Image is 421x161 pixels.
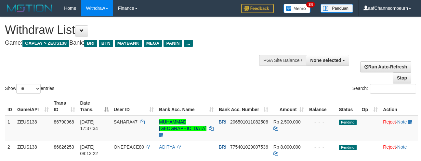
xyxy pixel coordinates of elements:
td: ZEUS138 [15,116,51,141]
a: Stop [393,72,411,83]
span: OXPLAY > ZEUS138 [22,40,69,47]
td: 1 [5,116,15,141]
span: 86790968 [54,119,74,124]
th: Trans ID: activate to sort column ascending [51,97,78,116]
a: Run Auto-Refresh [360,61,411,72]
img: panduan.png [321,4,353,13]
th: Op: activate to sort column ascending [359,97,381,116]
span: Rp 2.500.000 [273,119,301,124]
span: 34 [306,2,315,7]
span: MAYBANK [115,40,142,47]
label: Search: [352,84,416,94]
th: Action [380,97,418,116]
div: - - - [309,144,334,150]
th: ID [5,97,15,116]
th: Bank Acc. Number: activate to sort column ascending [216,97,271,116]
td: · [380,141,418,159]
input: Search: [370,84,416,94]
span: BRI [84,40,97,47]
a: Reject [383,144,396,150]
span: Copy 775401029007536 to clipboard [230,144,268,150]
span: ONEPEACE80 [114,144,144,150]
span: [DATE] 17:37:34 [80,119,98,131]
img: MOTION_logo.png [5,3,54,13]
div: PGA Site Balance / [259,55,306,66]
td: · [380,116,418,141]
button: None selected [306,55,349,66]
a: ADITYA [159,144,175,150]
a: MUHAMMAD [GEOGRAPHIC_DATA] [159,119,206,131]
span: BRI [219,119,226,124]
span: Pending [339,145,357,150]
img: Feedback.jpg [241,4,274,13]
span: BRI [219,144,226,150]
span: BTN [99,40,113,47]
td: ZEUS138 [15,141,51,159]
span: PANIN [164,40,182,47]
a: Reject [383,119,396,124]
span: 86826253 [54,144,74,150]
a: Note [397,144,407,150]
span: [DATE] 09:13:22 [80,144,98,156]
label: Show entries [5,84,54,94]
th: User ID: activate to sort column ascending [111,97,157,116]
span: ... [184,40,193,47]
span: SAHARA47 [114,119,138,124]
th: Balance [307,97,336,116]
a: Note [397,119,407,124]
th: Amount: activate to sort column ascending [271,97,307,116]
span: None selected [310,58,341,63]
span: Copy 206501011082506 to clipboard [230,119,268,124]
span: Pending [339,120,357,125]
th: Date Trans.: activate to sort column descending [78,97,111,116]
h4: Game: Bank: [5,40,274,46]
td: 2 [5,141,15,159]
th: Status [336,97,359,116]
th: Bank Acc. Name: activate to sort column ascending [156,97,216,116]
img: Button%20Memo.svg [283,4,311,13]
select: Showentries [16,84,41,94]
h1: Withdraw List [5,23,274,37]
div: - - - [309,119,334,125]
span: Rp 8.000.000 [273,144,301,150]
th: Game/API: activate to sort column ascending [15,97,51,116]
span: MEGA [144,40,162,47]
